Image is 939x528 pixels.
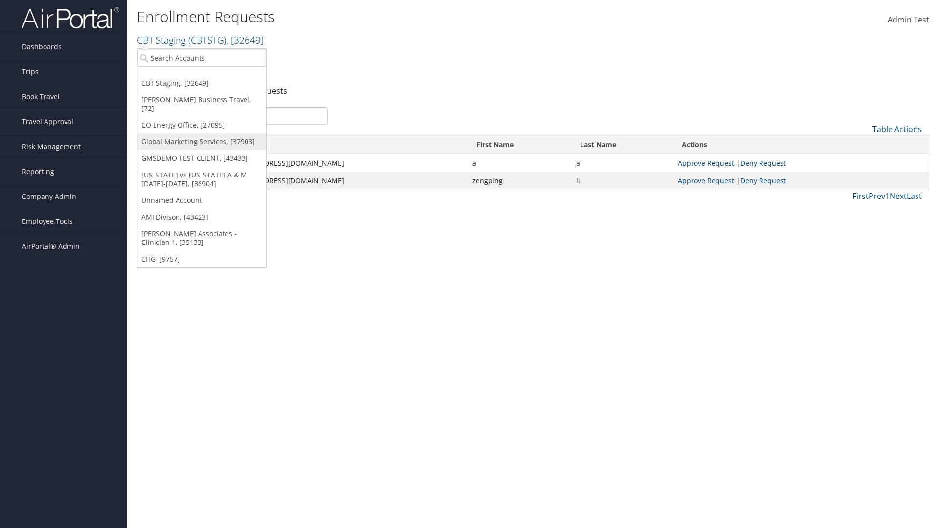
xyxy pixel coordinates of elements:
span: Trips [22,60,39,84]
a: Unnamed Account [137,192,266,209]
span: Risk Management [22,134,81,159]
span: Travel Approval [22,110,73,134]
a: CBT Staging, [32649] [137,75,266,91]
td: a [571,154,673,172]
td: | [673,172,929,190]
a: Prev [869,191,885,201]
a: AMI Divison, [43423] [137,209,266,225]
a: 1 [885,191,890,201]
td: a [468,154,571,172]
img: airportal-logo.png [22,6,119,29]
span: Admin Test [888,14,929,25]
a: [US_STATE] vs [US_STATE] A & M [DATE]-[DATE], [36904] [137,167,266,192]
th: First Name: activate to sort column ascending [468,135,571,154]
a: Global Marketing Services, [37903] [137,133,266,150]
a: [PERSON_NAME] Associates - Clinician 1, [35133] [137,225,266,251]
span: Company Admin [22,184,76,209]
h1: Enrollment Requests [137,6,665,27]
a: Next [890,191,907,201]
th: Actions [673,135,929,154]
span: Employee Tools [22,209,73,234]
span: Reporting [22,159,54,184]
a: Last [907,191,922,201]
a: Approve Request [678,158,734,168]
a: Table Actions [872,124,922,134]
a: GMSDEMO TEST CLIENT, [43433] [137,150,266,167]
span: AirPortal® Admin [22,234,80,259]
span: ( CBTSTG ) [188,33,226,46]
a: [PERSON_NAME] Business Travel, [72] [137,91,266,117]
th: Last Name: activate to sort column ascending [571,135,673,154]
span: Dashboards [22,35,62,59]
a: Approve Request [678,176,734,185]
th: Email: activate to sort column ascending [225,135,468,154]
input: Search Accounts [137,49,266,67]
span: , [ 32649 ] [226,33,264,46]
a: Deny Request [740,176,786,185]
td: li [571,172,673,190]
span: Book Travel [22,85,60,109]
td: zengping [468,172,571,190]
td: [EMAIL_ADDRESS][DOMAIN_NAME] [225,172,468,190]
a: First [852,191,869,201]
td: [EMAIL_ADDRESS][DOMAIN_NAME] [225,154,468,172]
a: CBT Staging [137,33,264,46]
a: CO Energy Office, [27095] [137,117,266,133]
a: Admin Test [888,5,929,35]
td: | [673,154,929,172]
a: Deny Request [740,158,786,168]
a: CHG, [9757] [137,251,266,267]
